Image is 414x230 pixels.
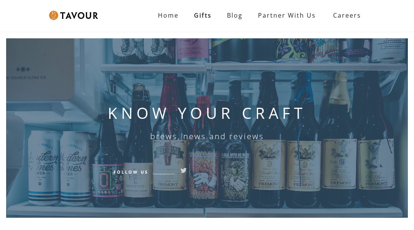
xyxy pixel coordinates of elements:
[113,168,148,175] h6: Follow Us
[219,8,250,23] a: Blog
[333,8,361,23] strong: Careers
[108,104,306,122] h1: KNOW YOUR CRAFT
[158,11,179,20] strong: Home
[324,5,367,26] a: Careers
[250,8,324,23] a: Partner with Us
[150,8,186,23] a: Home
[186,8,219,23] a: Gifts
[150,131,264,141] h6: brews, news and reviews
